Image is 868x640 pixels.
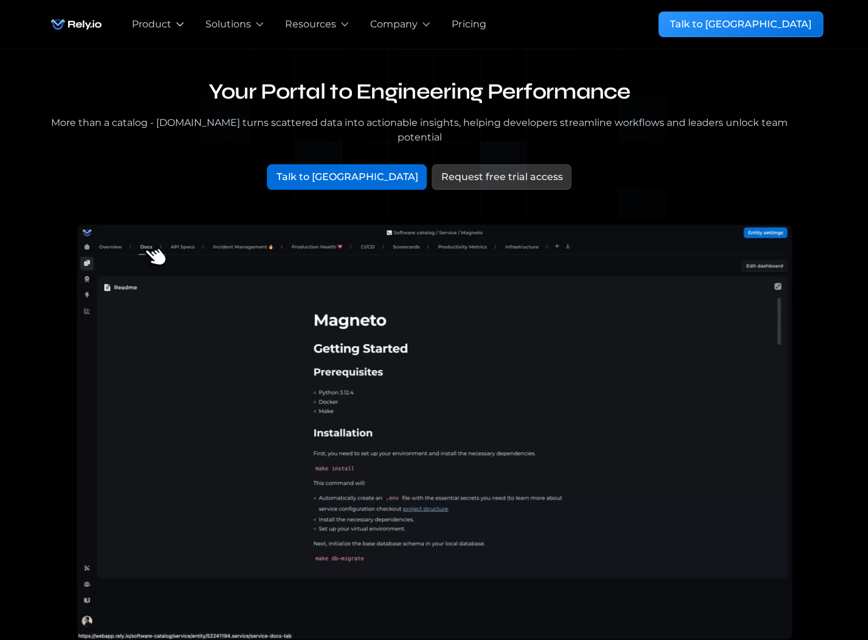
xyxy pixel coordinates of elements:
[205,17,251,32] div: Solutions
[45,78,794,106] h1: Your Portal to Engineering Performance
[45,116,794,145] div: More than a catalog - [DOMAIN_NAME] turns scattered data into actionable insights, helping develo...
[285,17,336,32] div: Resources
[267,164,427,190] a: Talk to [GEOGRAPHIC_DATA]
[45,12,108,37] a: home
[452,17,486,32] a: Pricing
[788,560,851,623] iframe: Chatbot
[132,17,171,32] div: Product
[432,164,571,190] a: Request free trial access
[370,17,418,32] div: Company
[658,12,823,37] a: Talk to [GEOGRAPHIC_DATA]
[670,17,811,32] div: Talk to [GEOGRAPHIC_DATA]
[45,12,108,37] img: Rely.io logo
[276,170,418,184] div: Talk to [GEOGRAPHIC_DATA]
[441,170,562,184] div: Request free trial access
